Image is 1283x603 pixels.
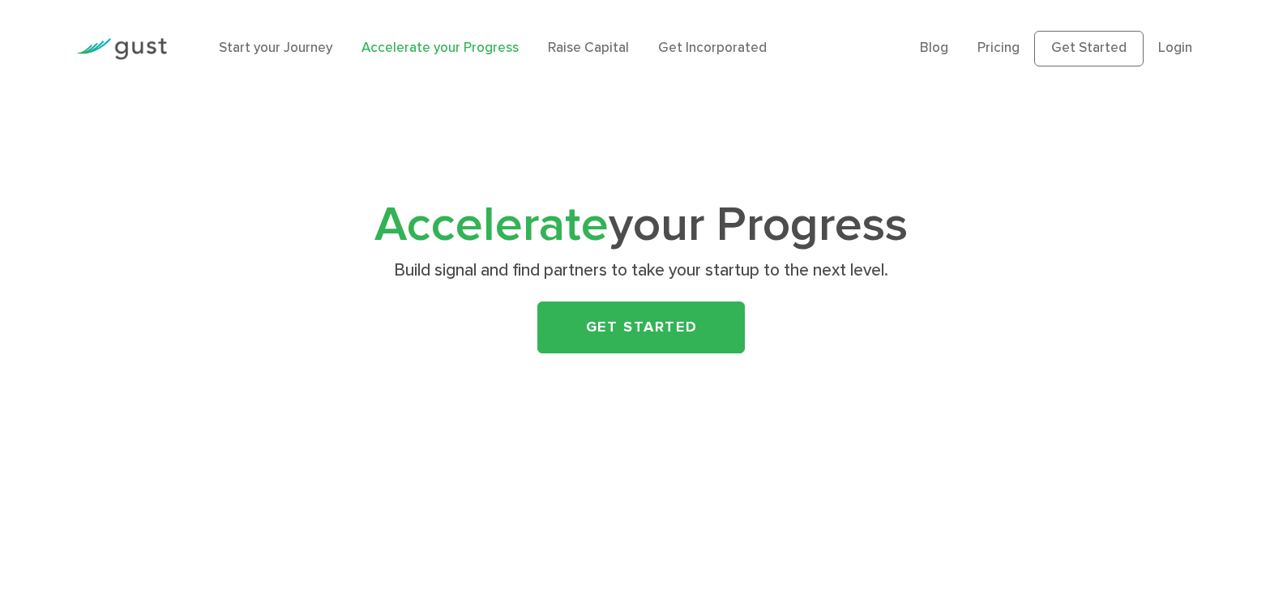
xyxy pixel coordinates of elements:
[1158,40,1192,56] a: Login
[977,40,1020,56] a: Pricing
[361,40,519,56] a: Accelerate your Progress
[374,196,609,254] span: Accelerate
[548,40,629,56] a: Raise Capital
[219,40,332,56] a: Start your Journey
[1034,31,1144,66] a: Get Started
[537,301,745,353] a: Get Started
[321,203,961,248] h1: your Progress
[327,259,956,282] p: Build signal and find partners to take your startup to the next level.
[76,38,167,60] img: Gust Logo
[920,40,948,56] a: Blog
[658,40,767,56] a: Get Incorporated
